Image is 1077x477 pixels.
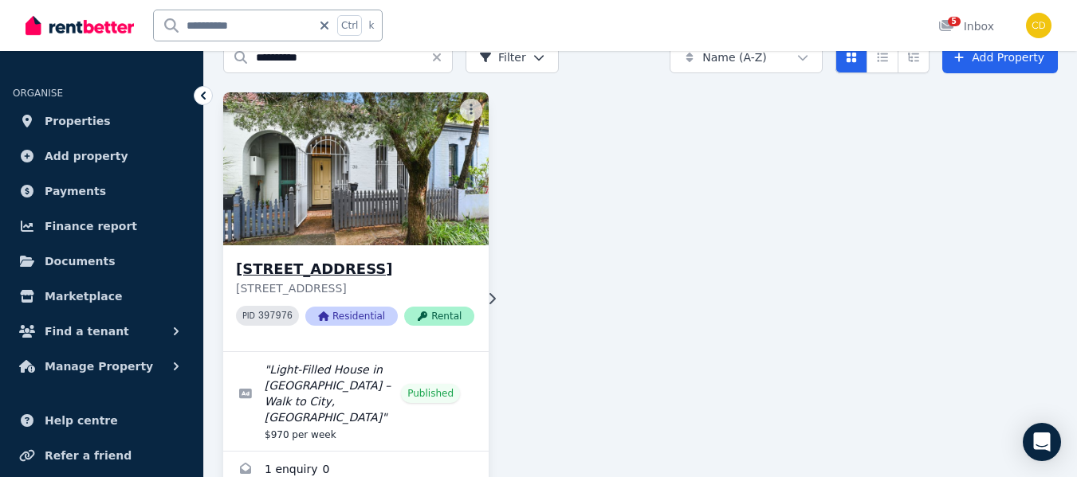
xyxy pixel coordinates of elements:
[305,307,398,326] span: Residential
[13,140,191,172] a: Add property
[1023,423,1061,461] div: Open Intercom Messenger
[867,41,898,73] button: Compact list view
[13,245,191,277] a: Documents
[45,322,129,341] span: Find a tenant
[223,92,489,351] a: 30 Bishopgate St, Camperdown[STREET_ADDRESS][STREET_ADDRESS]PID 397976ResidentialRental
[430,41,453,73] button: Clear search
[835,41,930,73] div: View options
[13,440,191,471] a: Refer a friend
[13,405,191,436] a: Help centre
[938,18,994,34] div: Inbox
[337,15,362,36] span: Ctrl
[404,307,474,326] span: Rental
[26,14,134,37] img: RentBetter
[13,175,191,207] a: Payments
[368,19,374,32] span: k
[948,17,961,26] span: 5
[236,258,474,280] h3: [STREET_ADDRESS]
[45,147,128,166] span: Add property
[236,280,474,296] p: [STREET_ADDRESS]
[13,105,191,137] a: Properties
[45,411,118,430] span: Help centre
[45,287,122,306] span: Marketplace
[13,280,191,312] a: Marketplace
[242,311,255,320] small: PID
[13,88,63,99] span: ORGANISE
[45,252,116,271] span: Documents
[45,446,132,465] span: Refer a friend
[217,88,496,249] img: 30 Bishopgate St, Camperdown
[942,41,1058,73] a: Add Property
[13,210,191,242] a: Finance report
[460,99,482,121] button: More options
[835,41,867,73] button: Card view
[670,41,823,73] button: Name (A-Z)
[45,357,153,376] span: Manage Property
[479,49,526,65] span: Filter
[45,182,106,201] span: Payments
[13,315,191,347] button: Find a tenant
[45,217,137,236] span: Finance report
[1026,13,1051,38] img: Chris Dimitropoulos
[702,49,767,65] span: Name (A-Z)
[45,111,111,131] span: Properties
[13,350,191,382] button: Manage Property
[466,41,559,73] button: Filter
[898,41,930,73] button: Expanded list view
[223,352,489,451] a: Edit listing: Light-Filled House in Prime Camperdown – Walk to City, University & Parks
[258,311,293,322] code: 397976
